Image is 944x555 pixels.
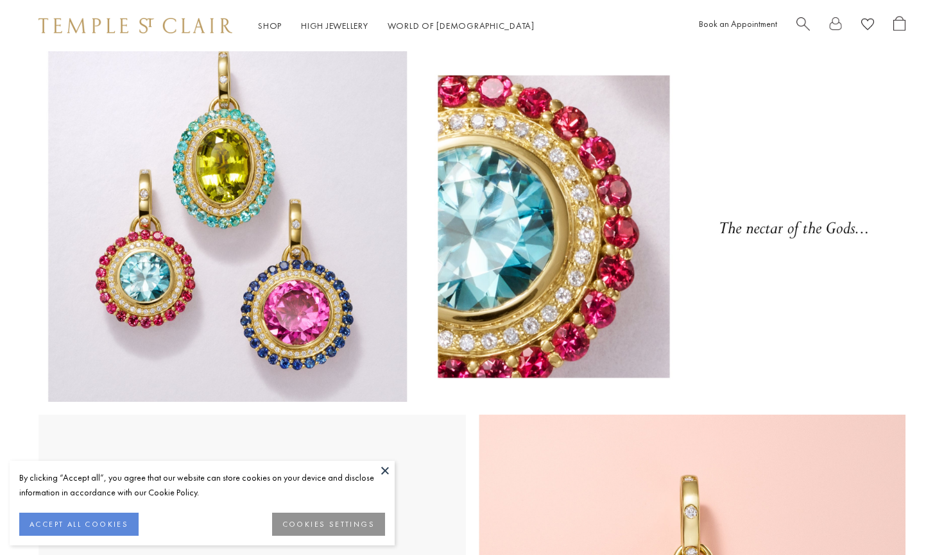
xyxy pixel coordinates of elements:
[861,16,874,36] a: View Wishlist
[19,513,139,536] button: ACCEPT ALL COOKIES
[258,18,535,34] nav: Main navigation
[880,495,931,542] iframe: Gorgias live chat messenger
[893,16,905,36] a: Open Shopping Bag
[301,20,368,31] a: High JewelleryHigh Jewellery
[19,470,385,500] div: By clicking “Accept all”, you agree that our website can store cookies on your device and disclos...
[388,20,535,31] a: World of [DEMOGRAPHIC_DATA]World of [DEMOGRAPHIC_DATA]
[39,18,232,33] img: Temple St. Clair
[272,513,385,536] button: COOKIES SETTINGS
[699,18,777,29] a: Book an Appointment
[796,16,810,36] a: Search
[258,20,282,31] a: ShopShop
